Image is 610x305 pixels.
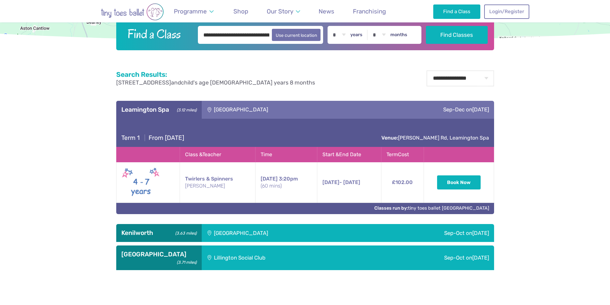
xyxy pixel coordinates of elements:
[181,79,315,86] span: child's age [DEMOGRAPHIC_DATA] years 8 months
[122,26,193,42] h2: Find a Class
[121,251,197,258] h3: [GEOGRAPHIC_DATA]
[81,3,183,20] img: tiny toes ballet
[472,230,489,236] span: [DATE]
[319,8,334,15] span: News
[121,134,140,141] span: Term 1
[381,162,424,203] td: £102.00
[231,4,251,19] a: Shop
[264,4,303,19] a: Our Story
[272,29,321,41] button: Use current location
[202,245,364,270] div: Lillington Social Club
[174,8,207,15] span: Programme
[116,79,315,87] p: and
[317,147,381,162] th: Start & End Date
[426,26,488,44] button: Find Classes
[261,176,278,182] span: [DATE]
[367,224,494,242] div: Sep-Oct on
[350,4,389,19] a: Franchising
[202,101,366,119] div: [GEOGRAPHIC_DATA]
[353,8,386,15] span: Franchising
[261,182,312,189] small: (60 mins)
[175,258,196,265] small: (3.71 miles)
[121,229,197,237] h3: Kenilworth
[322,179,360,185] span: - [DATE]
[202,224,367,242] div: [GEOGRAPHIC_DATA]
[171,4,217,19] a: Programme
[484,4,529,19] a: Login/Register
[267,8,293,15] span: Our Story
[233,8,248,15] span: Shop
[2,32,23,40] img: Google
[180,147,256,162] th: Class & Teacher
[116,70,315,79] h2: Search Results:
[141,134,149,141] span: |
[390,32,407,38] label: months
[381,147,424,162] th: Term Cost
[256,147,317,162] th: Time
[122,166,160,199] img: Twirlers & Spinners New (May 2025)
[374,205,489,211] a: Classes run by:tiny toes ballet [GEOGRAPHIC_DATA]
[381,135,489,141] a: Venue:[PERSON_NAME] Rd, Leamington Spa
[374,205,408,211] strong: Classes run by:
[322,179,339,185] span: [DATE]
[364,245,494,270] div: Sep-Oct on
[316,4,338,19] a: News
[437,175,481,189] button: Book Now
[472,254,489,261] span: [DATE]
[366,101,494,119] div: Sep-Dec on
[116,79,171,86] span: [STREET_ADDRESS]
[256,162,317,203] td: 3:20pm
[121,134,184,142] h4: From [DATE]
[2,32,23,40] a: Open this area in Google Maps (opens a new window)
[121,106,197,114] h3: Leamington Spa
[185,182,250,189] small: [PERSON_NAME]
[350,32,362,38] label: years
[381,135,398,141] strong: Venue:
[175,106,196,113] small: (3.12 miles)
[173,229,196,236] small: (3.63 miles)
[433,4,480,19] a: Find a Class
[180,162,256,203] td: Twirlers & Spinners
[472,106,489,113] span: [DATE]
